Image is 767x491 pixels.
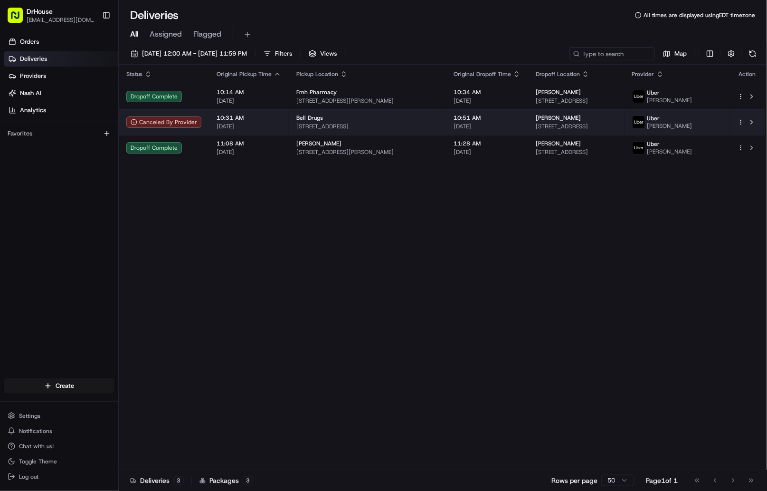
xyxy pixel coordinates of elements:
[173,476,184,485] div: 3
[454,114,521,122] span: 10:51 AM
[161,94,173,105] button: Start new chat
[536,114,581,122] span: [PERSON_NAME]
[19,443,54,450] span: Chat with us!
[90,187,152,196] span: API Documentation
[20,89,41,97] span: Nash AI
[4,51,118,67] a: Deliveries
[130,8,179,23] h1: Deliveries
[217,148,281,156] span: [DATE]
[674,49,687,58] span: Map
[147,122,173,133] button: See all
[536,88,581,96] span: [PERSON_NAME]
[130,29,138,40] span: All
[454,148,521,156] span: [DATE]
[20,91,37,108] img: 1732323095091-59ea418b-cfe3-43c8-9ae0-d0d06d6fd42c
[4,409,114,423] button: Settings
[536,123,617,130] span: [STREET_ADDRESS]
[217,123,281,130] span: [DATE]
[4,424,114,438] button: Notifications
[296,97,438,105] span: [STREET_ADDRESS][PERSON_NAME]
[4,103,118,118] a: Analytics
[647,148,692,155] span: [PERSON_NAME]
[133,147,152,155] span: [DATE]
[536,140,581,147] span: [PERSON_NAME]
[454,123,521,130] span: [DATE]
[27,7,53,16] button: DrHouse
[142,49,247,58] span: [DATE] 12:00 AM - [DATE] 11:59 PM
[4,68,118,84] a: Providers
[746,47,759,60] button: Refresh
[454,88,521,96] span: 10:34 AM
[536,70,580,78] span: Dropoff Location
[126,116,201,128] button: Canceled By Provider
[95,210,115,217] span: Pylon
[304,47,341,60] button: Views
[633,90,645,103] img: uber-new-logo.jpeg
[454,70,511,78] span: Original Dropoff Time
[217,114,281,122] span: 10:31 AM
[9,124,61,131] div: Past conversations
[43,91,156,100] div: Start new chat
[646,476,678,485] div: Page 1 of 1
[296,123,438,130] span: [STREET_ADDRESS]
[128,147,131,155] span: •
[320,49,337,58] span: Views
[454,97,521,105] span: [DATE]
[25,61,157,71] input: Clear
[199,476,253,485] div: Packages
[19,187,73,196] span: Knowledge Base
[296,148,438,156] span: [STREET_ADDRESS][PERSON_NAME]
[126,70,142,78] span: Status
[275,49,292,58] span: Filters
[19,427,52,435] span: Notifications
[659,47,691,60] button: Map
[536,97,617,105] span: [STREET_ADDRESS]
[43,100,131,108] div: We're available if you need us!
[9,188,17,195] div: 📗
[632,70,654,78] span: Provider
[4,86,118,101] a: Nash AI
[67,210,115,217] a: Powered byPylon
[296,140,341,147] span: [PERSON_NAME]
[20,55,47,63] span: Deliveries
[647,96,692,104] span: [PERSON_NAME]
[19,458,57,465] span: Toggle Theme
[551,476,597,485] p: Rows per page
[9,91,27,108] img: 1736555255976-a54dd68f-1ca7-489b-9aae-adbdc363a1c4
[9,38,173,53] p: Welcome 👋
[4,126,114,141] div: Favorites
[217,70,272,78] span: Original Pickup Time
[9,10,28,29] img: Nash
[19,412,40,420] span: Settings
[4,378,114,394] button: Create
[647,140,660,148] span: Uber
[193,29,221,40] span: Flagged
[150,29,182,40] span: Assigned
[29,147,126,155] span: [PERSON_NAME] [PERSON_NAME]
[126,47,251,60] button: [DATE] 12:00 AM - [DATE] 11:59 PM
[738,70,758,78] div: Action
[4,4,98,27] button: DrHouse[EMAIL_ADDRESS][DOMAIN_NAME]
[454,140,521,147] span: 11:28 AM
[20,38,39,46] span: Orders
[80,188,88,195] div: 💻
[647,122,692,130] span: [PERSON_NAME]
[9,138,25,154] img: Dianne Alexi Soriano
[644,11,756,19] span: All times are displayed using EDT timezone
[296,88,337,96] span: Fmh Pharmacy
[647,115,660,122] span: Uber
[217,140,281,147] span: 11:08 AM
[6,183,76,200] a: 📗Knowledge Base
[27,16,95,24] button: [EMAIL_ADDRESS][DOMAIN_NAME]
[4,470,114,483] button: Log out
[217,88,281,96] span: 10:14 AM
[130,476,184,485] div: Deliveries
[296,114,323,122] span: Bell Drugs
[647,89,660,96] span: Uber
[536,148,617,156] span: [STREET_ADDRESS]
[20,72,46,80] span: Providers
[19,148,27,155] img: 1736555255976-a54dd68f-1ca7-489b-9aae-adbdc363a1c4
